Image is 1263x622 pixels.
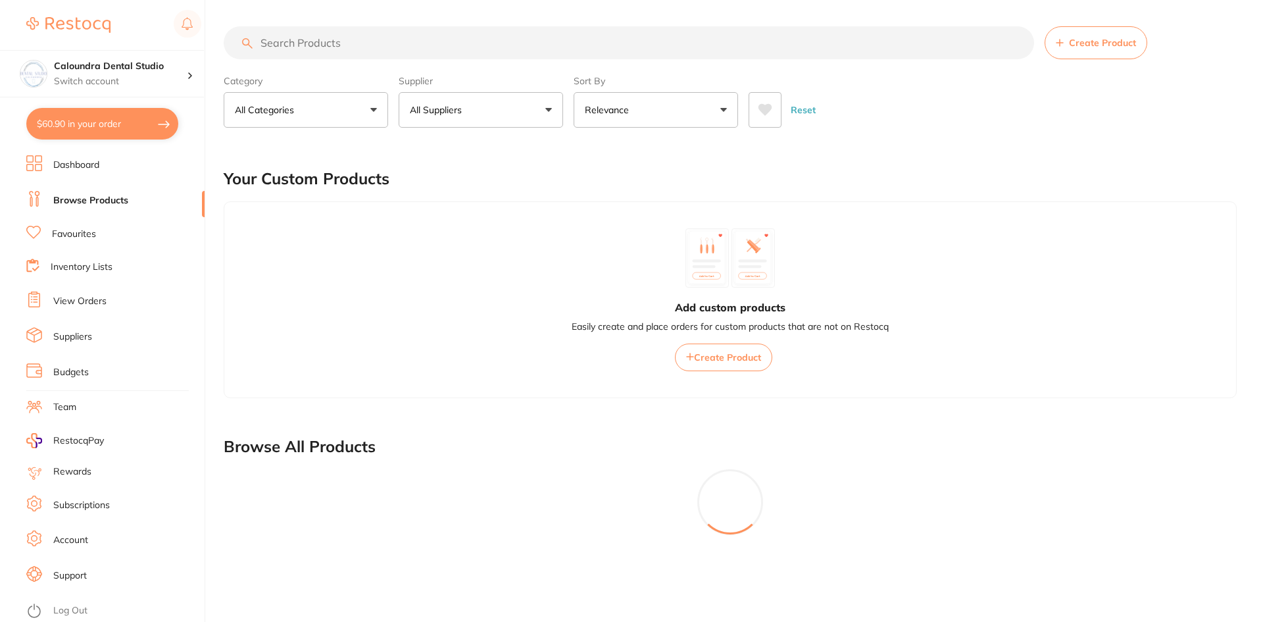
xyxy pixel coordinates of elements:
[53,465,91,479] a: Rewards
[20,61,47,87] img: Caloundra Dental Studio
[52,228,96,241] a: Favourites
[26,10,111,40] a: Restocq Logo
[224,170,389,188] h2: Your Custom Products
[572,321,889,334] p: Easily create and place orders for custom products that are not on Restocq
[675,300,785,315] h3: Add custom products
[574,92,738,128] button: Relevance
[53,499,110,512] a: Subscriptions
[53,401,76,414] a: Team
[53,194,128,207] a: Browse Products
[26,108,178,140] button: $60.90 in your order
[731,228,775,288] img: custom_product_2
[1069,38,1136,48] span: Create Product
[585,103,634,117] p: Relevance
[574,75,738,87] label: Sort By
[53,534,88,547] a: Account
[51,261,112,274] a: Inventory Lists
[26,433,42,448] img: RestocqPay
[399,92,563,128] button: All Suppliers
[410,103,467,117] p: All Suppliers
[399,75,563,87] label: Supplier
[224,438,376,456] h2: Browse All Products
[675,344,772,371] button: Create Product
[53,366,89,379] a: Budgets
[53,159,99,172] a: Dashboard
[53,434,104,448] span: RestocqPay
[224,26,1034,59] input: Search Products
[685,228,729,288] img: custom_product_1
[26,17,111,33] img: Restocq Logo
[694,351,761,363] span: Create Product
[26,601,201,622] button: Log Out
[53,330,92,344] a: Suppliers
[26,433,104,448] a: RestocqPay
[224,92,388,128] button: All Categories
[235,103,299,117] p: All Categories
[53,569,87,583] a: Support
[53,604,87,617] a: Log Out
[53,295,107,308] a: View Orders
[54,75,187,88] p: Switch account
[787,92,820,128] button: Reset
[224,75,388,87] label: Category
[54,60,187,73] h4: Caloundra Dental Studio
[1045,26,1147,59] button: Create Product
